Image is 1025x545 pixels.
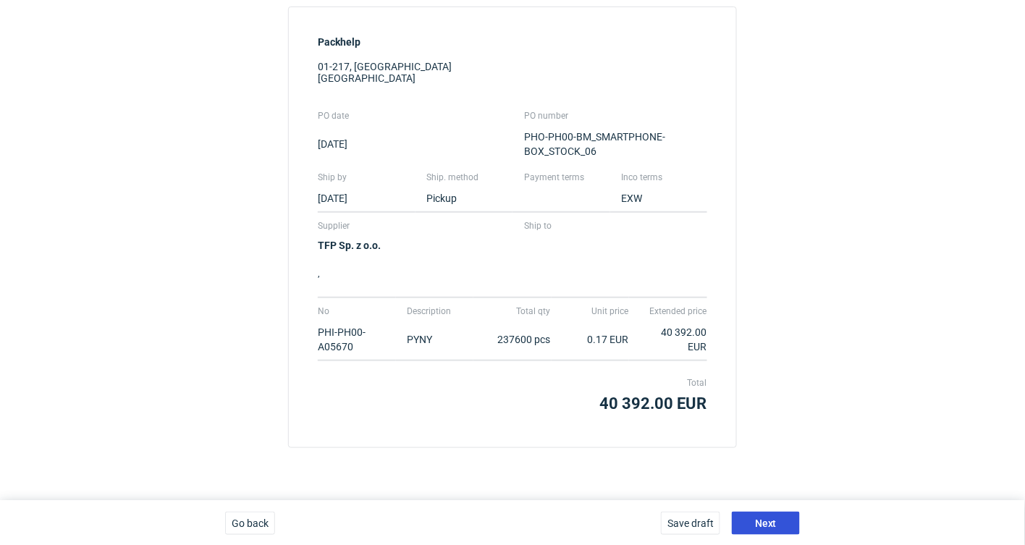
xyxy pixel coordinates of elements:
strong: 40 392.00 EUR [599,394,706,413]
th: Ship to [512,212,707,234]
th: Inco terms [610,164,708,185]
span: Save draft [667,518,714,528]
td: Pickup [416,185,513,212]
th: PO date [318,103,512,124]
td: , [318,234,512,297]
span: Next [755,518,777,528]
th: Ship. method [416,164,513,185]
td: [DATE] [318,124,512,164]
th: Description [396,297,474,319]
td: [DATE] [318,185,416,212]
th: Ship by [318,164,416,185]
td: 237600 pcs [473,319,552,360]
th: Total qty [473,297,552,319]
td: 0.17 EUR [552,319,630,360]
th: Supplier [318,212,512,234]
th: PO number [512,103,707,124]
td: PHI-PH00-A05670 [318,319,396,360]
th: No [318,297,396,319]
span: Go back [232,518,269,528]
button: Save draft [661,512,720,535]
th: Extended price [629,297,707,319]
td: PHO-PH00-BM_SMARTPHONE-BOX_STOCK_06 [512,124,707,164]
button: Next [732,512,800,535]
div: 01-217, [GEOGRAPHIC_DATA] [GEOGRAPHIC_DATA] [318,36,707,103]
th: Total [318,360,707,391]
th: Payment terms [512,164,610,185]
td: 40 392.00 EUR [629,319,707,360]
th: Unit price [552,297,630,319]
h4: TFP Sp. z o.o. [318,240,512,252]
h4: Packhelp [318,36,707,48]
button: Go back [225,512,275,535]
td: PYNY [396,319,474,360]
td: EXW [610,185,708,212]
